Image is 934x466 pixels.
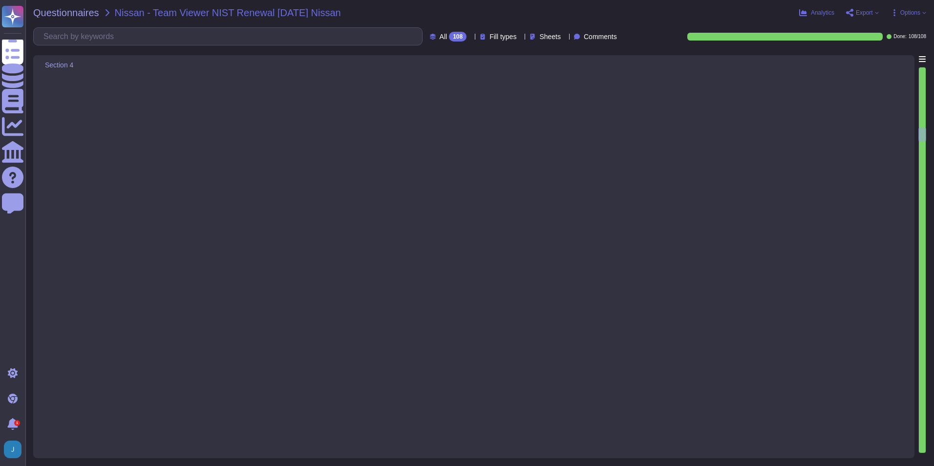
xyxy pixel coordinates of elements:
[489,33,516,40] span: Fill types
[909,34,926,39] span: 108 / 108
[584,33,617,40] span: Comments
[799,9,834,17] button: Analytics
[440,33,447,40] span: All
[893,34,907,39] span: Done:
[4,441,21,458] img: user
[811,10,834,16] span: Analytics
[856,10,873,16] span: Export
[33,8,99,18] span: Questionnaires
[39,28,422,45] input: Search by keywords
[539,33,561,40] span: Sheets
[2,439,28,460] button: user
[900,10,920,16] span: Options
[14,420,20,426] div: 1
[45,62,73,68] span: Section 4
[449,32,467,42] div: 108
[115,8,341,18] span: Nissan - Team Viewer NIST Renewal [DATE] Nissan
